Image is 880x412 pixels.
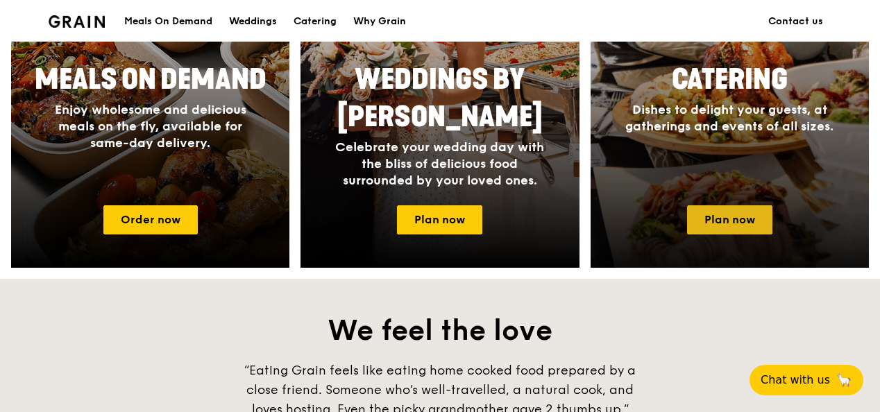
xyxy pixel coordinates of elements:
a: Why Grain [345,1,414,42]
span: Celebrate your wedding day with the bliss of delicious food surrounded by your loved ones. [335,139,544,188]
a: Plan now [687,205,772,234]
a: Weddings [221,1,285,42]
a: Contact us [760,1,831,42]
div: Meals On Demand [124,1,212,42]
div: Why Grain [353,1,406,42]
span: Enjoy wholesome and delicious meals on the fly, available for same-day delivery. [55,102,246,151]
span: Meals On Demand [35,63,266,96]
span: 🦙 [836,372,852,388]
a: Order now [103,205,198,234]
div: Catering [294,1,337,42]
a: Plan now [397,205,482,234]
img: Grain [49,15,105,28]
button: Chat with us🦙 [750,365,863,395]
span: Chat with us [761,372,830,388]
span: Weddings by [PERSON_NAME] [337,63,543,134]
a: Catering [285,1,345,42]
span: Catering [672,63,788,96]
div: Weddings [229,1,277,42]
span: Dishes to delight your guests, at gatherings and events of all sizes. [625,102,834,134]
